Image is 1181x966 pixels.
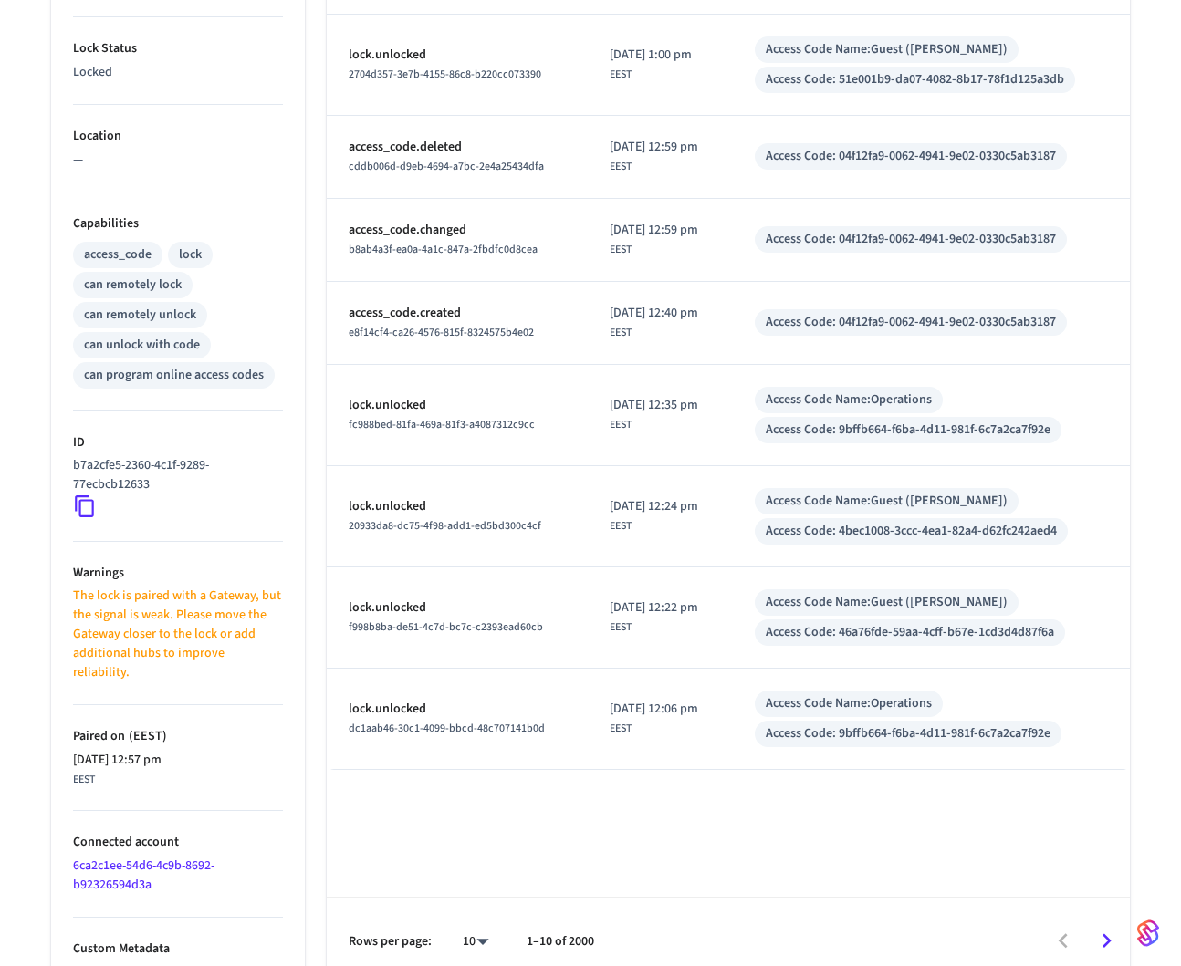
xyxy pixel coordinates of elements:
[766,593,1008,612] div: Access Code Name: Guest ([PERSON_NAME])
[349,721,545,736] span: dc1aab46-30c1-4099-bbcd-48c707141b0d
[610,46,692,83] div: Europe/Kiev
[610,304,698,323] span: [DATE] 12:40 pm
[73,456,276,494] p: b7a2cfe5-2360-4c1f-9289-77ecbcb12633
[349,598,567,618] p: lock.unlocked
[1137,919,1159,948] img: SeamLogoGradient.69752ec5.svg
[73,833,283,852] p: Connected account
[766,390,932,410] div: Access Code Name: Operations
[73,751,162,788] div: Europe/Kiev
[610,700,698,719] span: [DATE] 12:06 pm
[610,138,698,175] div: Europe/Kiev
[349,497,567,516] p: lock.unlocked
[349,159,544,174] span: cddb006d-d9eb-4694-a7bc-2e4a25434dfa
[610,417,632,433] span: EEST
[610,396,698,415] span: [DATE] 12:35 pm
[766,421,1050,440] div: Access Code: 9bffb664-f6ba-4d11-981f-6c7a2ca7f92e
[610,242,632,258] span: EEST
[610,138,698,157] span: [DATE] 12:59 pm
[766,313,1056,332] div: Access Code: 04f12fa9-0062-4941-9e02-0330c5ab3187
[84,336,200,355] div: can unlock with code
[610,598,698,636] div: Europe/Kiev
[73,940,283,959] p: Custom Metadata
[73,127,283,146] p: Location
[84,366,264,385] div: can program online access codes
[766,724,1050,743] div: Access Code: 9bffb664-f6ba-4d11-981f-6c7a2ca7f92e
[179,245,202,265] div: lock
[349,138,567,157] p: access_code.deleted
[766,70,1064,89] div: Access Code: 51e001b9-da07-4082-8b17-78f1d125a3db
[610,396,698,433] div: Europe/Kiev
[349,619,543,635] span: f998b8ba-de51-4c7d-bc7c-c2393ead60cb
[349,67,541,82] span: 2704d357-3e7b-4155-86c8-b220cc073390
[610,619,632,636] span: EEST
[349,396,567,415] p: lock.unlocked
[610,700,698,737] div: Europe/Kiev
[73,564,283,583] p: Warnings
[125,727,167,745] span: ( EEST )
[349,221,567,240] p: access_code.changed
[610,518,632,535] span: EEST
[73,214,283,234] p: Capabilities
[84,275,182,295] div: can remotely lock
[610,221,698,240] span: [DATE] 12:59 pm
[610,598,698,618] span: [DATE] 12:22 pm
[349,518,541,534] span: 20933da8-dc75-4f98-add1-ed5bd300c4cf
[610,304,698,341] div: Europe/Kiev
[610,325,632,341] span: EEST
[73,751,162,770] span: [DATE] 12:57 pm
[610,159,632,175] span: EEST
[766,40,1008,59] div: Access Code Name: Guest ([PERSON_NAME])
[527,932,594,951] p: 1–10 of 2000
[766,230,1056,249] div: Access Code: 04f12fa9-0062-4941-9e02-0330c5ab3187
[454,929,497,955] div: 10
[73,772,95,788] span: EEST
[349,325,534,340] span: e8f14cf4-ca26-4576-815f-8324575b4e02
[610,497,698,535] div: Europe/Kiev
[73,587,283,682] p: The lock is paired with a Gateway, but the signal is weak. Please move the Gateway closer to the ...
[349,417,535,432] span: fc988bed-81fa-469a-81f3-a4087312c9cc
[766,623,1054,642] div: Access Code: 46a76fde-59aa-4cff-b67e-1cd3d4d87f6a
[349,700,567,719] p: lock.unlocked
[610,67,632,83] span: EEST
[766,694,932,713] div: Access Code Name: Operations
[73,63,283,82] p: Locked
[73,857,214,894] a: 6ca2c1ee-54d6-4c9b-8692-b92326594d3a
[349,242,538,257] span: b8ab4a3f-ea0a-4a1c-847a-2fbdfc0d8cea
[766,522,1057,541] div: Access Code: 4bec1008-3ccc-4ea1-82a4-d62fc242aed4
[73,727,283,746] p: Paired on
[349,932,432,951] p: Rows per page:
[73,39,283,58] p: Lock Status
[84,306,196,325] div: can remotely unlock
[610,721,632,737] span: EEST
[73,433,283,452] p: ID
[349,46,567,65] p: lock.unlocked
[1085,919,1128,962] button: Go to next page
[610,46,692,65] span: [DATE] 1:00 pm
[610,497,698,516] span: [DATE] 12:24 pm
[349,304,567,323] p: access_code.created
[766,492,1008,511] div: Access Code Name: Guest ([PERSON_NAME])
[610,221,698,258] div: Europe/Kiev
[766,147,1056,166] div: Access Code: 04f12fa9-0062-4941-9e02-0330c5ab3187
[73,151,283,170] p: —
[84,245,152,265] div: access_code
